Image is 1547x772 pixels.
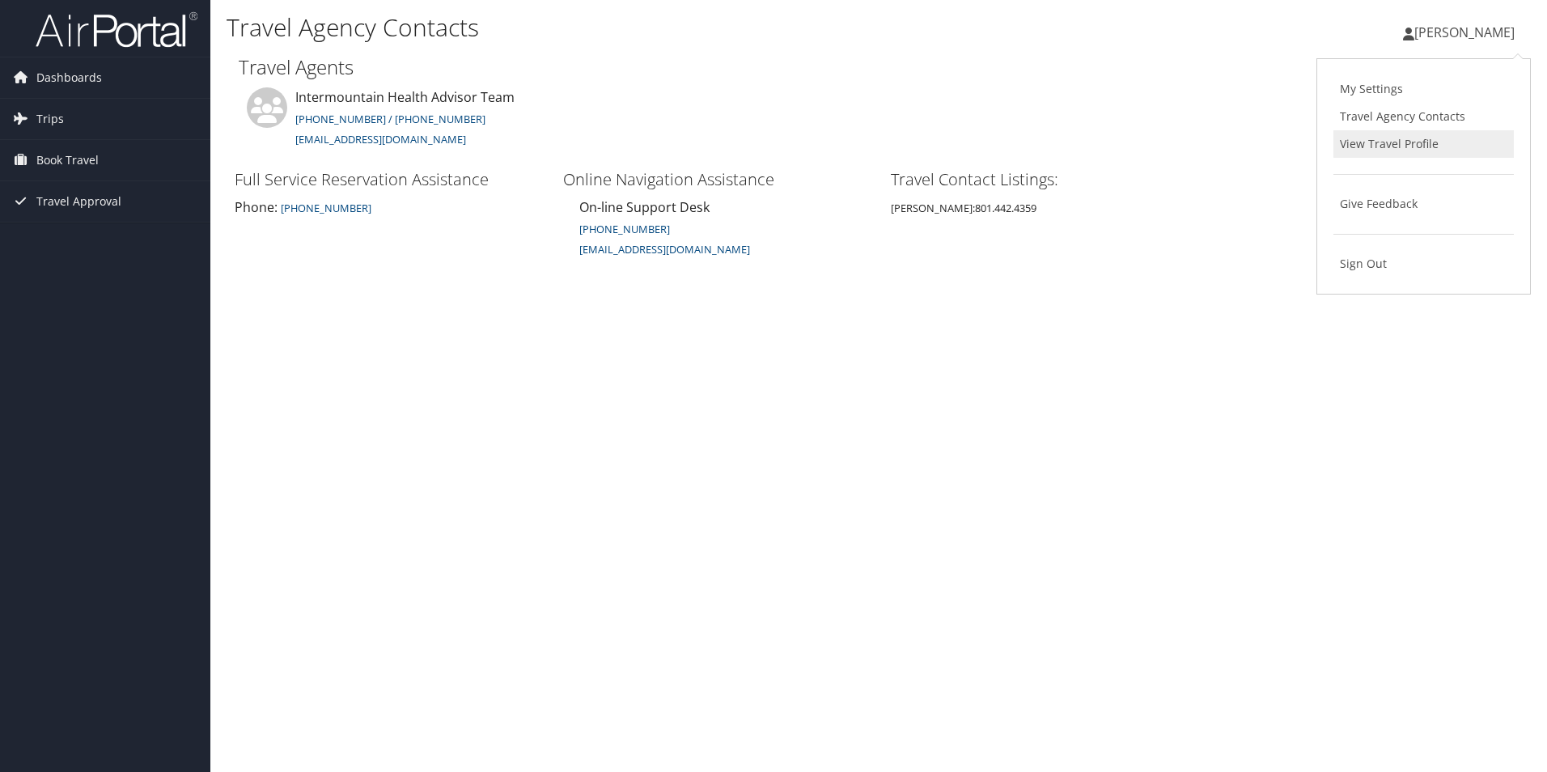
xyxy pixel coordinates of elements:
span: Dashboards [36,57,102,98]
span: Travel Approval [36,181,121,222]
div: Phone: [235,197,547,217]
a: Travel Agency Contacts [1333,103,1514,130]
h1: Travel Agency Contacts [227,11,1096,45]
span: Intermountain Health Advisor Team [295,88,515,106]
h3: Full Service Reservation Assistance [235,168,547,191]
a: [EMAIL_ADDRESS][DOMAIN_NAME] [579,240,750,257]
a: [PHONE_NUMBER] [278,198,371,216]
small: [PHONE_NUMBER] [281,201,371,215]
a: My Settings [1333,75,1514,103]
h2: Travel Agents [239,53,1519,81]
a: [EMAIL_ADDRESS][DOMAIN_NAME] [295,132,466,146]
a: Give Feedback [1333,190,1514,218]
img: airportal-logo.png [36,11,197,49]
span: 801.442.4359 [975,201,1036,215]
a: Sign Out [1333,250,1514,278]
small: [EMAIL_ADDRESS][DOMAIN_NAME] [579,242,750,257]
a: [PHONE_NUMBER] / [PHONE_NUMBER] [295,112,485,126]
span: [PERSON_NAME] [1414,23,1515,41]
a: [PHONE_NUMBER] [579,222,670,236]
h3: Travel Contact Listings: [891,168,1203,191]
small: [PERSON_NAME]: [891,201,1036,215]
span: Book Travel [36,140,99,180]
a: View Travel Profile [1333,130,1514,158]
a: [PERSON_NAME] [1403,8,1531,57]
span: On-line Support Desk [579,198,710,216]
span: Trips [36,99,64,139]
h3: Online Navigation Assistance [563,168,875,191]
